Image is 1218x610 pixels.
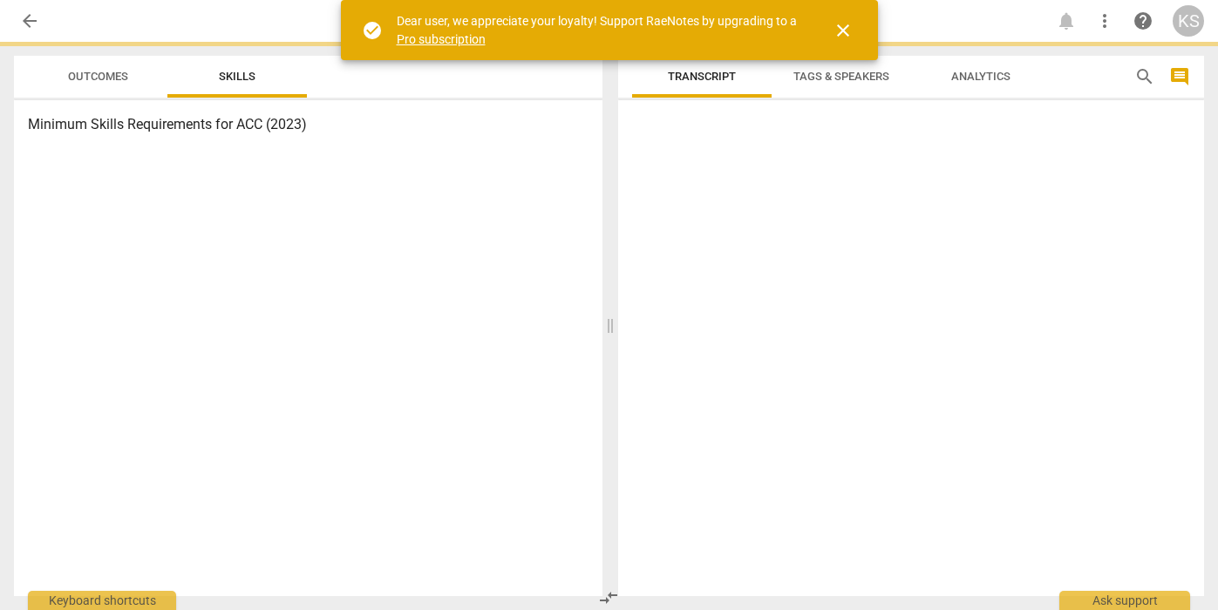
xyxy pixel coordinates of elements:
[1173,5,1204,37] button: KS
[833,20,854,41] span: close
[397,12,801,48] div: Dear user, we appreciate your loyalty! Support RaeNotes by upgrading to a
[1133,10,1153,31] span: help
[19,10,40,31] span: arrow_back
[1131,63,1159,91] button: Search
[1134,66,1155,87] span: search
[1094,10,1115,31] span: more_vert
[822,10,864,51] button: Close
[598,587,619,608] span: compare_arrows
[668,70,736,83] span: Transcript
[1169,66,1190,87] span: comment
[397,32,486,46] a: Pro subscription
[1059,591,1190,610] div: Ask support
[1127,5,1159,37] a: Help
[951,70,1010,83] span: Analytics
[219,70,255,83] span: Skills
[28,114,589,135] h3: Minimum Skills Requirements for ACC (2023)
[28,591,176,610] div: Keyboard shortcuts
[1166,63,1194,91] button: Show/Hide comments
[68,70,128,83] span: Outcomes
[793,70,889,83] span: Tags & Speakers
[362,20,383,41] span: check_circle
